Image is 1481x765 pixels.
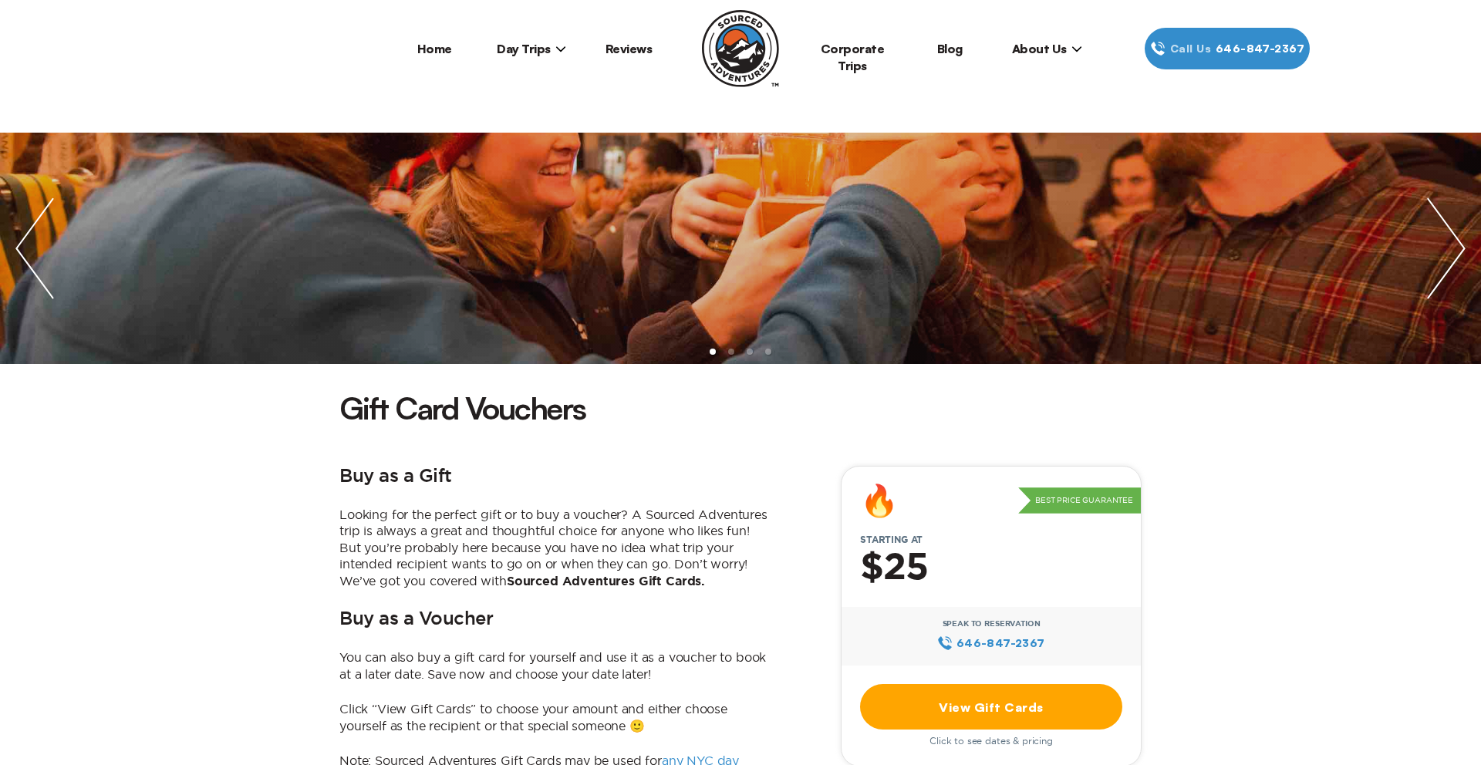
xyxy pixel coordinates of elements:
li: slide item 3 [747,349,753,355]
p: Looking for the perfect gift or to buy a voucher? A Sourced Adventures trip is always a great and... [339,507,771,591]
p: You can also buy a gift card for yourself and use it as a voucher to book at a later date. Save n... [339,649,771,682]
span: Click to see dates & pricing [929,736,1053,746]
a: 646‍-847‍-2367 [937,635,1044,652]
li: slide item 1 [710,349,716,355]
span: 646‍-847‍-2367 [1216,40,1304,57]
li: slide item 4 [765,349,771,355]
b: Sourced Adventures Gift Cards. [507,575,705,588]
a: Reviews [606,41,653,56]
span: About Us [1012,41,1082,56]
span: Day Trips [497,41,566,56]
span: Call Us [1166,40,1216,57]
a: Call Us646‍-847‍-2367 [1145,28,1310,69]
img: next slide / item [1412,133,1481,364]
span: Speak to Reservation [943,619,1041,629]
img: Sourced Adventures company logo [702,10,779,87]
h1: Gift Card Vouchers [339,387,585,429]
a: View Gift Cards [860,684,1122,730]
div: 🔥 [860,485,899,516]
a: Corporate Trips [821,41,885,73]
a: Blog [937,41,963,56]
h2: $25 [860,548,928,588]
span: 646‍-847‍-2367 [956,635,1045,652]
p: Click “View Gift Cards” to choose your amount and either choose yourself as the recipient or that... [339,701,771,734]
li: slide item 2 [728,349,734,355]
a: Home [417,41,452,56]
h2: Buy as a Voucher [339,608,771,631]
h2: Buy as a Gift [339,466,771,488]
span: Starting at [842,534,941,545]
p: Best Price Guarantee [1018,487,1141,514]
